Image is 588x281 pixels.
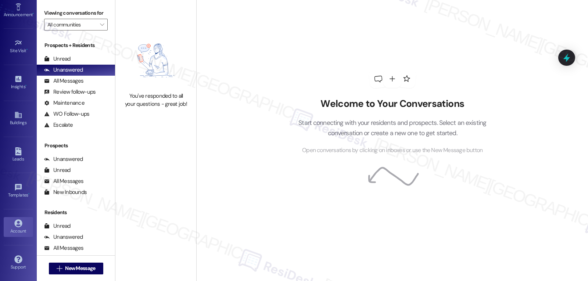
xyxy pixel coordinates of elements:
[47,19,96,30] input: All communities
[4,109,33,129] a: Buildings
[4,145,33,165] a: Leads
[4,217,33,237] a: Account
[37,142,115,149] div: Prospects
[287,118,498,138] p: Start connecting with your residents and prospects. Select an existing conversation or create a n...
[287,98,498,110] h2: Welcome to Your Conversations
[57,266,62,271] i: 
[26,47,28,52] span: •
[44,155,83,163] div: Unanswered
[44,166,71,174] div: Unread
[37,209,115,216] div: Residents
[44,99,85,107] div: Maintenance
[44,121,73,129] div: Escalate
[44,88,96,96] div: Review follow-ups
[44,66,83,74] div: Unanswered
[25,83,26,88] span: •
[4,181,33,201] a: Templates •
[302,146,483,155] span: Open conversations by clicking on inboxes or use the New Message button
[65,264,95,272] span: New Message
[4,73,33,93] a: Insights •
[44,222,71,230] div: Unread
[49,263,103,274] button: New Message
[44,177,83,185] div: All Messages
[123,32,188,89] img: empty-state
[44,110,89,118] div: WO Follow-ups
[44,55,71,63] div: Unread
[28,191,29,197] span: •
[4,253,33,273] a: Support
[37,42,115,49] div: Prospects + Residents
[4,37,33,57] a: Site Visit •
[44,77,83,85] div: All Messages
[123,92,188,108] div: You've responded to all your questions - great job!
[44,188,87,196] div: New Inbounds
[44,244,83,252] div: All Messages
[44,233,83,241] div: Unanswered
[100,22,104,28] i: 
[33,11,34,16] span: •
[44,7,108,19] label: Viewing conversations for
